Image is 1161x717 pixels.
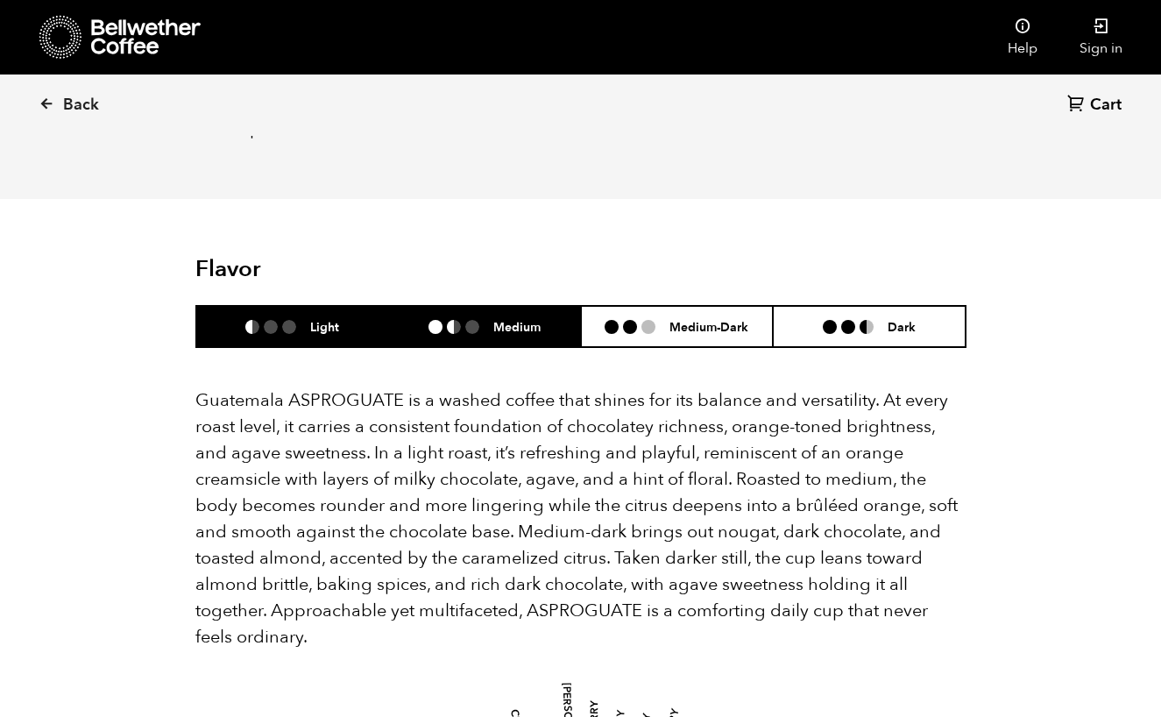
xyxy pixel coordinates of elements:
[1090,95,1122,116] span: Cart
[63,95,99,116] span: Back
[669,319,748,334] h6: Medium-Dark
[888,319,916,334] h6: Dark
[195,256,452,283] h2: Flavor
[310,319,339,334] h6: Light
[195,387,966,650] p: Guatemala ASPROGUATE is a washed coffee that shines for its balance and versatility. At every roa...
[1067,94,1126,117] a: Cart
[493,319,541,334] h6: Medium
